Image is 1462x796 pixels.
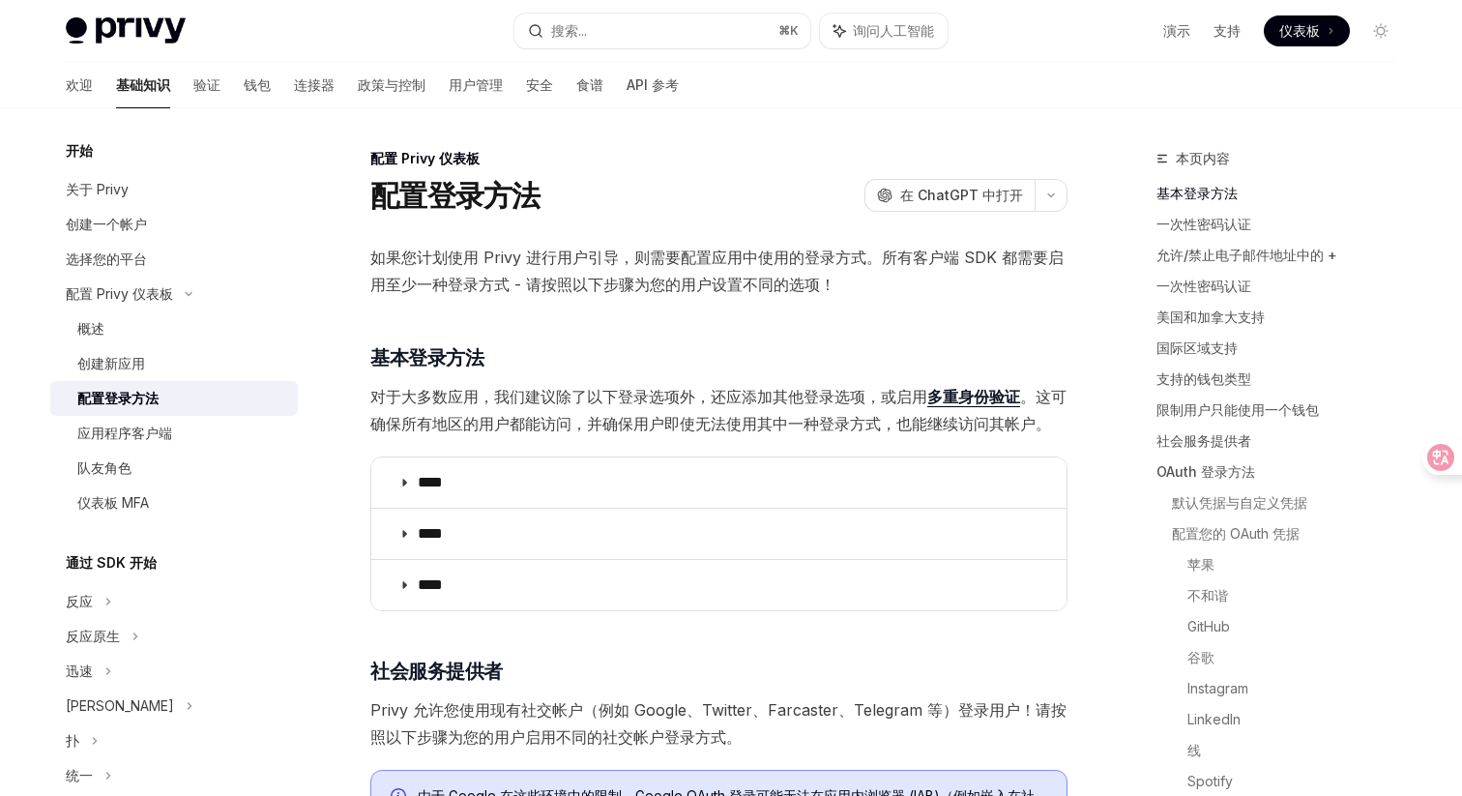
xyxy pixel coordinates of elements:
[50,486,298,520] a: 仪表板 MFA
[1156,240,1412,271] a: 允许/禁止电子邮件地址中的 +
[116,62,170,108] a: 基础知识
[1172,525,1300,542] font: 配置您的 OAuth 凭据
[66,216,147,232] font: 创建一个帐户
[1213,21,1241,41] a: 支持
[1187,556,1214,573] font: 苹果
[526,76,553,93] font: 安全
[50,416,298,451] a: 应用程序客户端
[1156,302,1412,333] a: 美国和加拿大支持
[1172,487,1412,518] a: 默认凭据与自定义凭据
[551,22,587,39] font: 搜索...
[1156,426,1412,457] a: 社会服务提供者
[1156,339,1238,356] font: 国际区域支持
[1187,587,1228,604] font: 不和谐
[1156,432,1251,449] font: 社会服务提供者
[50,451,298,486] a: 队友角色
[50,242,298,277] a: 选择您的平台
[1213,22,1241,39] font: 支持
[449,62,503,108] a: 用户管理
[900,187,1023,203] font: 在 ChatGPT 中打开
[853,22,934,39] font: 询问人工智能
[1156,370,1251,387] font: 支持的钱包类型
[790,23,799,38] font: K
[50,207,298,242] a: 创建一个帐户
[1156,395,1412,426] a: 限制用户只能使用一个钱包
[66,697,174,714] font: [PERSON_NAME]
[864,179,1035,212] button: 在 ChatGPT 中打开
[370,178,541,213] font: 配置登录方法
[66,142,93,159] font: 开始
[77,425,172,441] font: 应用程序客户端
[1187,549,1412,580] a: 苹果
[1187,773,1233,789] font: Spotify
[1156,463,1255,480] font: OAuth 登录方法
[1264,15,1350,46] a: 仪表板
[576,62,603,108] a: 食谱
[358,76,425,93] font: 政策与控制
[1156,401,1319,418] font: 限制用户只能使用一个钱包
[294,76,335,93] font: 连接器
[66,767,93,783] font: 统一
[1172,494,1307,511] font: 默认凭据与自定义凭据
[1187,580,1412,611] a: 不和谐
[1156,457,1412,487] a: OAuth 登录方法
[1176,150,1230,166] font: 本页内容
[66,285,173,302] font: 配置 Privy 仪表板
[66,628,120,644] font: 反应原生
[927,387,1020,407] a: 多重身份验证
[1187,611,1412,642] a: GitHub
[1187,673,1412,704] a: Instagram
[1156,271,1412,302] a: 一次性密码认证
[370,248,1064,294] font: 如果您计划使用 Privy 进行用户引导，则需要配置应用中使用的登录方式。所有客户端 SDK 都需要启用至少一种登录方式 - 请按照以下步骤为您的用户设置不同的选项！
[77,355,145,371] font: 创建新应用
[927,387,1020,406] font: 多重身份验证
[294,62,335,108] a: 连接器
[526,62,553,108] a: 安全
[1163,22,1190,39] font: 演示
[66,593,93,609] font: 反应
[1365,15,1396,46] button: 切换暗模式
[244,76,271,93] font: 钱包
[193,76,220,93] font: 验证
[66,732,79,749] font: 扑
[370,150,480,166] font: 配置 Privy 仪表板
[1187,618,1230,634] font: GitHub
[1187,704,1412,735] a: LinkedIn
[576,76,603,93] font: 食谱
[116,76,170,93] font: 基础知识
[77,459,132,476] font: 队友角色
[820,14,948,48] button: 询问人工智能
[1156,209,1412,240] a: 一次性密码认证
[66,181,129,197] font: 关于 Privy
[1187,711,1241,727] font: LinkedIn
[627,76,679,93] font: API 参考
[358,62,425,108] a: 政策与控制
[1156,309,1265,325] font: 美国和加拿大支持
[1187,642,1412,673] a: 谷歌
[1156,364,1412,395] a: 支持的钱包类型
[50,172,298,207] a: 关于 Privy
[193,62,220,108] a: 验证
[1156,178,1412,209] a: 基本登录方法
[1156,185,1238,201] font: 基本登录方法
[66,554,157,571] font: 通过 SDK 开始
[778,23,790,38] font: ⌘
[50,311,298,346] a: 概述
[66,17,186,44] img: 灯光标志
[244,62,271,108] a: 钱包
[1163,21,1190,41] a: 演示
[77,494,149,511] font: 仪表板 MFA
[77,320,104,337] font: 概述
[627,62,679,108] a: API 参考
[1156,216,1251,232] font: 一次性密码认证
[1187,742,1201,758] font: 线
[1156,278,1251,294] font: 一次性密码认证
[1156,247,1337,263] font: 允许/禁止电子邮件地址中的 +
[66,663,93,679] font: 迅速
[1172,518,1412,549] a: 配置您的 OAuth 凭据
[77,390,159,406] font: 配置登录方法
[514,14,810,48] button: 搜索...⌘K
[370,700,1067,747] font: Privy 允许您使用现有社交帐户（例如 Google、Twitter、Farcaster、Telegram 等）登录用户！请按照以下步骤为您的用户启用不同的社交帐户登录方式。
[370,660,503,683] font: 社会服务提供者
[1187,680,1248,696] font: Instagram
